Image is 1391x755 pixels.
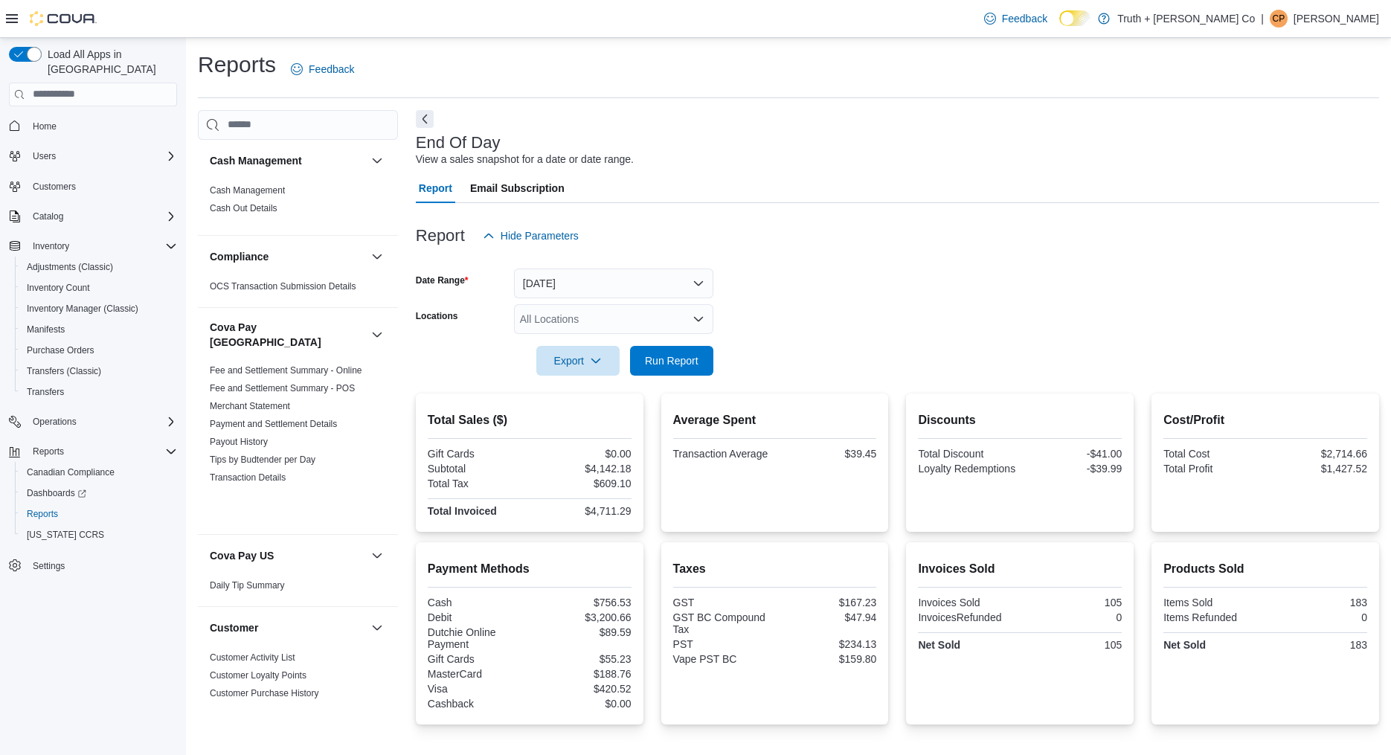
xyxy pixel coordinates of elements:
[27,147,62,165] button: Users
[428,411,632,429] h2: Total Sales ($)
[368,248,386,266] button: Compliance
[27,282,90,294] span: Inventory Count
[630,346,713,376] button: Run Report
[368,547,386,565] button: Cova Pay US
[428,698,527,710] div: Cashback
[1163,560,1367,578] h2: Products Sold
[210,419,337,429] a: Payment and Settlement Details
[533,478,632,489] div: $609.10
[3,554,183,576] button: Settings
[27,261,113,273] span: Adjustments (Classic)
[21,300,144,318] a: Inventory Manager (Classic)
[533,626,632,638] div: $89.59
[428,653,527,665] div: Gift Cards
[210,454,315,466] span: Tips by Budtender per Day
[777,638,876,650] div: $234.13
[210,203,277,213] a: Cash Out Details
[777,597,876,608] div: $167.23
[428,683,527,695] div: Visa
[15,483,183,504] a: Dashboards
[416,152,634,167] div: View a sales snapshot for a date or date range.
[15,340,183,361] button: Purchase Orders
[33,560,65,572] span: Settings
[15,382,183,402] button: Transfers
[533,597,632,608] div: $756.53
[15,524,183,545] button: [US_STATE] CCRS
[416,310,458,322] label: Locations
[210,382,355,394] span: Fee and Settlement Summary - POS
[210,652,295,664] span: Customer Activity List
[198,576,398,606] div: Cova Pay US
[978,4,1053,33] a: Feedback
[9,109,177,615] nav: Complex example
[1023,448,1122,460] div: -$41.00
[27,324,65,335] span: Manifests
[210,418,337,430] span: Payment and Settlement Details
[21,526,110,544] a: [US_STATE] CCRS
[428,611,527,623] div: Debit
[210,472,286,483] span: Transaction Details
[1268,597,1367,608] div: 183
[918,639,960,651] strong: Net Sold
[21,362,177,380] span: Transfers (Classic)
[501,228,579,243] span: Hide Parameters
[33,416,77,428] span: Operations
[673,638,772,650] div: PST
[21,505,64,523] a: Reports
[210,202,277,214] span: Cash Out Details
[21,463,121,481] a: Canadian Compliance
[1268,463,1367,475] div: $1,427.52
[15,319,183,340] button: Manifests
[1163,411,1367,429] h2: Cost/Profit
[428,626,527,650] div: Dutchie Online Payment
[673,653,772,665] div: Vape PST BC
[918,448,1017,460] div: Total Discount
[21,383,70,401] a: Transfers
[210,620,365,635] button: Customer
[777,448,876,460] div: $39.45
[1273,10,1285,28] span: CP
[3,236,183,257] button: Inventory
[210,670,306,681] a: Customer Loyalty Points
[777,653,876,665] div: $159.80
[477,221,585,251] button: Hide Parameters
[1270,10,1288,28] div: Cindy Pendergast
[428,560,632,578] h2: Payment Methods
[533,668,632,680] div: $188.76
[210,383,355,393] a: Fee and Settlement Summary - POS
[428,463,527,475] div: Subtotal
[198,181,398,235] div: Cash Management
[21,505,177,523] span: Reports
[21,321,71,338] a: Manifests
[27,466,115,478] span: Canadian Compliance
[27,487,86,499] span: Dashboards
[210,185,285,196] a: Cash Management
[673,597,772,608] div: GST
[368,152,386,170] button: Cash Management
[3,441,183,462] button: Reports
[673,448,772,460] div: Transaction Average
[210,652,295,663] a: Customer Activity List
[1268,611,1367,623] div: 0
[27,237,75,255] button: Inventory
[27,178,82,196] a: Customers
[533,463,632,475] div: $4,142.18
[210,454,315,465] a: Tips by Budtender per Day
[27,413,177,431] span: Operations
[210,153,302,168] h3: Cash Management
[33,121,57,132] span: Home
[27,344,94,356] span: Purchase Orders
[1261,10,1264,28] p: |
[210,365,362,376] a: Fee and Settlement Summary - Online
[21,258,177,276] span: Adjustments (Classic)
[1268,639,1367,651] div: 183
[42,47,177,77] span: Load All Apps in [GEOGRAPHIC_DATA]
[27,147,177,165] span: Users
[210,706,277,716] a: Customer Queue
[309,62,354,77] span: Feedback
[536,346,620,376] button: Export
[285,54,360,84] a: Feedback
[21,463,177,481] span: Canadian Compliance
[1163,448,1262,460] div: Total Cost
